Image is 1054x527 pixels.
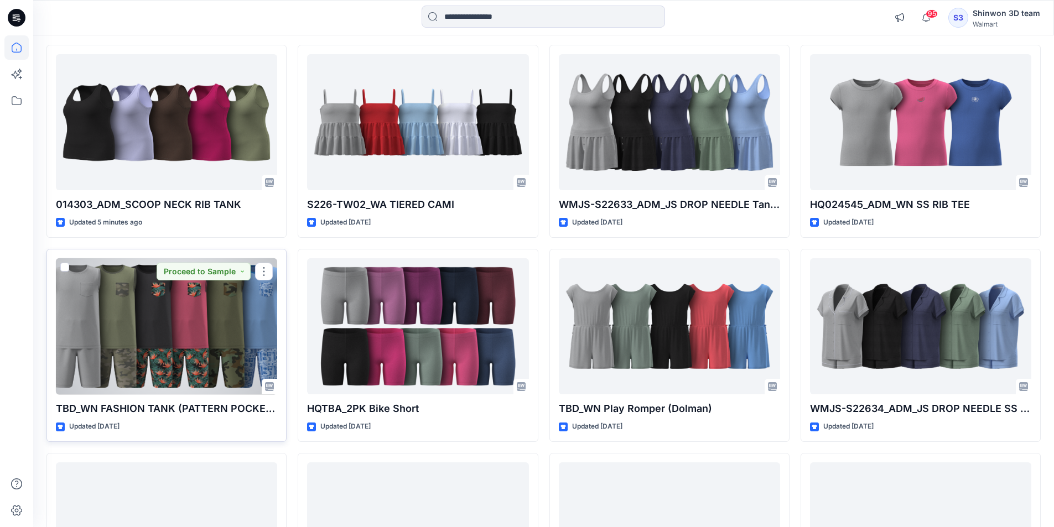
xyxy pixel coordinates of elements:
p: WMJS-S22633_ADM_JS DROP NEEDLE Tank Short Set [559,197,780,212]
p: HQ024545_ADM_WN SS RIB TEE [810,197,1031,212]
p: Updated [DATE] [572,217,622,228]
a: WMJS-S22633_ADM_JS DROP NEEDLE Tank Short Set [559,54,780,191]
a: TBD_WN Play Romper (Dolman) [559,258,780,395]
p: WMJS-S22634_ADM_JS DROP NEEDLE SS NOTCH TOP & SHORT SET [810,401,1031,416]
p: Updated [DATE] [823,217,874,228]
p: Updated [DATE] [320,421,371,432]
a: HQ024545_ADM_WN SS RIB TEE [810,54,1031,191]
span: 95 [926,9,938,18]
p: 014303_ADM_SCOOP NECK RIB TANK [56,197,277,212]
a: TBD_WN FASHION TANK (PATTERN POCKET CONTR BINDING) [56,258,277,395]
p: Updated [DATE] [320,217,371,228]
p: HQTBA_2PK Bike Short [307,401,528,416]
div: Walmart [973,20,1040,28]
p: Updated 5 minutes ago [69,217,142,228]
p: Updated [DATE] [69,421,120,432]
a: 014303_ADM_SCOOP NECK RIB TANK [56,54,277,191]
a: WMJS-S22634_ADM_JS DROP NEEDLE SS NOTCH TOP & SHORT SET [810,258,1031,395]
p: Updated [DATE] [823,421,874,432]
p: TBD_WN FASHION TANK (PATTERN POCKET CONTR BINDING) [56,401,277,416]
a: HQTBA_2PK Bike Short [307,258,528,395]
div: S3 [948,8,968,28]
a: S226-TW02_WA TIERED CAMI [307,54,528,191]
p: Updated [DATE] [572,421,622,432]
p: TBD_WN Play Romper (Dolman) [559,401,780,416]
div: Shinwon 3D team [973,7,1040,20]
p: S226-TW02_WA TIERED CAMI [307,197,528,212]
